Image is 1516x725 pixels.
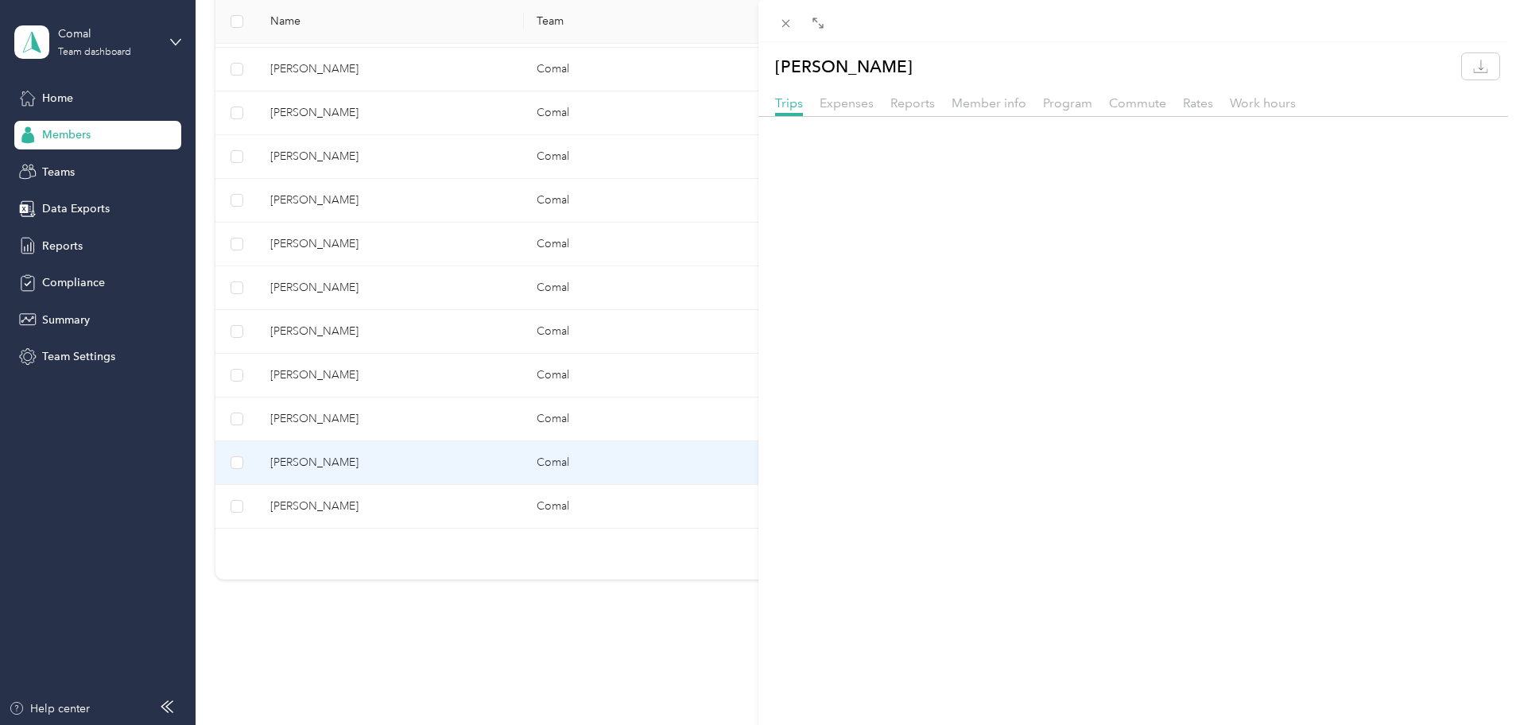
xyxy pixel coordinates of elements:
span: Rates [1183,95,1213,110]
span: Commute [1109,95,1166,110]
iframe: Everlance-gr Chat Button Frame [1427,636,1516,725]
span: Trips [775,95,803,110]
span: Reports [890,95,935,110]
span: Work hours [1230,95,1296,110]
span: Program [1043,95,1092,110]
span: Member info [952,95,1026,110]
span: Expenses [820,95,874,110]
p: [PERSON_NAME] [775,53,913,79]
